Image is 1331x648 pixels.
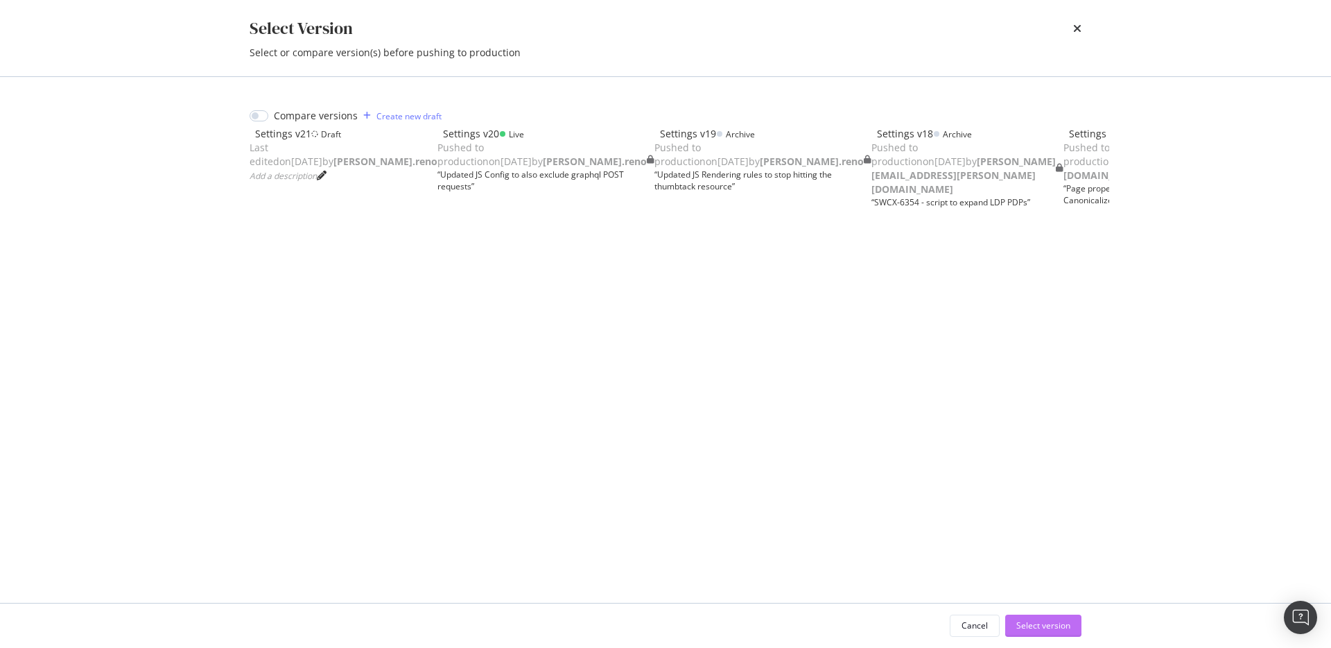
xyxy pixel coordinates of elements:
div: “ Updated JS Rendering rules to stop hitting the thumbtack resource ” [654,169,864,192]
div: Settings v20 [443,127,499,141]
div: Archive [726,128,755,140]
b: [PERSON_NAME].reno [333,155,437,168]
button: Select version [1005,615,1081,637]
div: times [1073,17,1081,40]
button: Cancel [950,615,1000,637]
div: Pushed to production on [DATE] by [654,141,864,169]
div: Draft [321,128,341,140]
div: Pushed to production on [DATE] by [437,141,647,169]
div: Create new draft [376,110,442,122]
div: Select or compare version(s) before pushing to production [250,46,1081,60]
div: Select Version [250,17,353,40]
div: “ Updated JS Config to also exclude graphql POST requests ” [437,169,647,192]
b: [EMAIL_ADDRESS][DOMAIN_NAME] [1063,155,1254,182]
div: Compare versions [274,109,358,123]
div: Pushed to production on [DATE] by [871,141,1056,196]
b: [PERSON_NAME][EMAIL_ADDRESS][PERSON_NAME][DOMAIN_NAME] [871,155,1056,196]
div: Settings v17 [1069,127,1125,141]
div: Archive [943,128,972,140]
div: Settings v21 [255,127,311,141]
span: Add a description [250,170,317,182]
div: “ SWCX-6354 - script to expand LDP PDPs ” [871,196,1056,208]
div: Cancel [962,620,988,631]
div: Settings v19 [660,127,716,141]
div: Last edited on [DATE] by [250,141,437,169]
b: [PERSON_NAME].reno [760,155,864,168]
div: Open Intercom Messenger [1284,601,1317,634]
div: Live [509,128,524,140]
b: [PERSON_NAME].reno [543,155,647,168]
div: Settings v18 [877,127,933,141]
button: Create new draft [358,105,442,127]
div: Pushed to production on [DATE] by [1063,141,1254,182]
div: “ Page properties for NoIndexed and Canonicalized ” [1063,182,1254,206]
div: Select version [1016,620,1070,631]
